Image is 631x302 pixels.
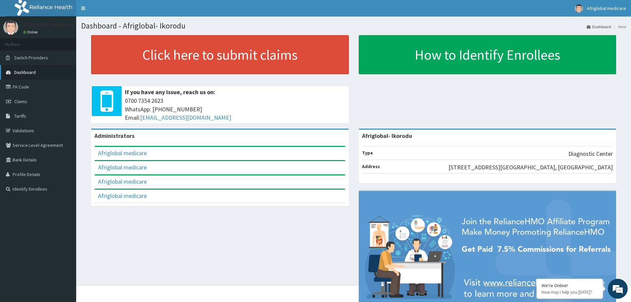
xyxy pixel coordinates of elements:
b: Administrators [94,132,134,140]
li: Here [612,24,626,30]
span: 0700 7354 2623 WhatsApp: [PHONE_NUMBER] Email: [125,96,345,122]
a: Afriglobal medicare [98,149,147,157]
img: User Image [575,4,583,13]
span: Switch Providers [14,55,48,61]
p: Afriglobal medicare [23,22,74,28]
a: Click here to submit claims [91,35,349,74]
a: Afriglobal medicare [98,192,147,200]
a: Afriglobal medicare [98,163,147,171]
p: How may I help you today? [542,289,598,295]
strong: Afriglobal- Ikorodu [362,132,412,140]
p: [STREET_ADDRESS][GEOGRAPHIC_DATA], [GEOGRAPHIC_DATA] [448,163,613,172]
span: Claims [14,98,27,104]
a: Dashboard [587,24,611,30]
a: [EMAIL_ADDRESS][DOMAIN_NAME] [140,114,231,121]
div: We're Online! [542,282,598,288]
a: Online [23,30,39,34]
a: How to Identify Enrollees [359,35,616,74]
p: Diagnostic Center [568,150,613,158]
h1: Dashboard - Afriglobal- Ikorodu [81,22,626,30]
span: Dashboard [14,69,36,75]
span: Tariffs [14,113,26,119]
span: Afriglobal medicare [587,5,626,11]
b: Address [362,163,380,169]
img: User Image [3,20,18,35]
a: Afriglobal medicare [98,178,147,185]
b: Type [362,150,373,156]
b: If you have any issue, reach us on: [125,88,215,96]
